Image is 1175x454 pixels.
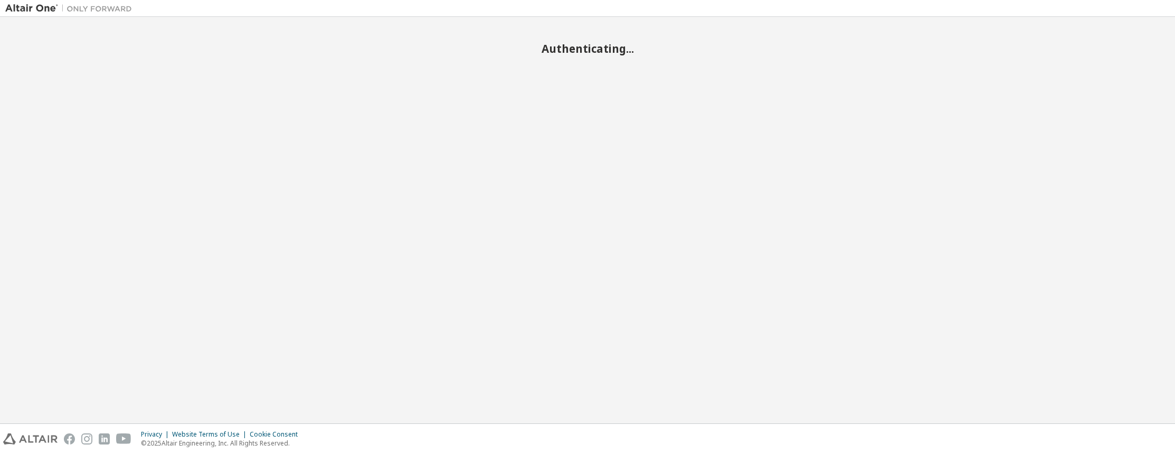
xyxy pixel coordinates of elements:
[116,433,131,444] img: youtube.svg
[141,439,304,448] p: © 2025 Altair Engineering, Inc. All Rights Reserved.
[3,433,58,444] img: altair_logo.svg
[250,430,304,439] div: Cookie Consent
[5,3,137,14] img: Altair One
[141,430,172,439] div: Privacy
[172,430,250,439] div: Website Terms of Use
[64,433,75,444] img: facebook.svg
[81,433,92,444] img: instagram.svg
[5,42,1170,55] h2: Authenticating...
[99,433,110,444] img: linkedin.svg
